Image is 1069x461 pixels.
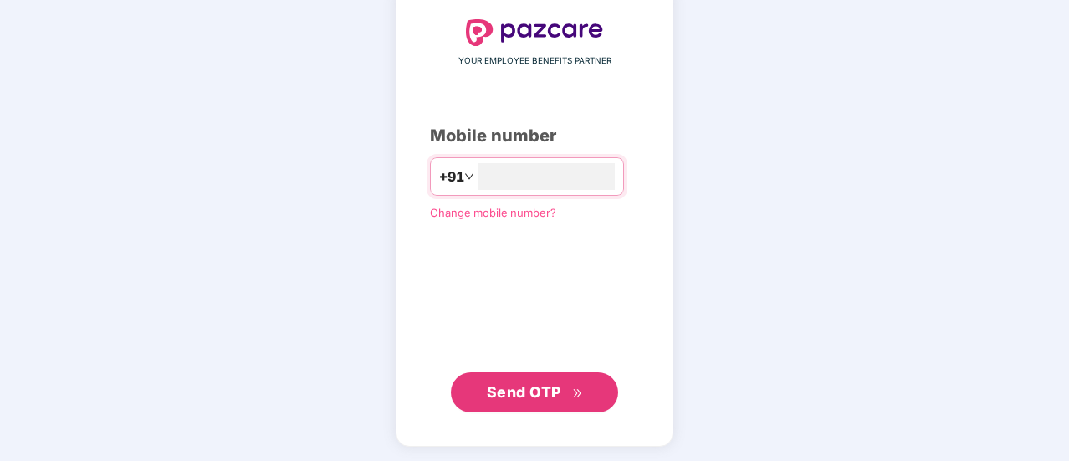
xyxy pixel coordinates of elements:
[572,388,583,399] span: double-right
[487,383,561,401] span: Send OTP
[466,19,603,46] img: logo
[430,123,639,149] div: Mobile number
[430,206,556,219] a: Change mobile number?
[439,166,464,187] span: +91
[451,372,618,412] button: Send OTPdouble-right
[458,54,611,68] span: YOUR EMPLOYEE BENEFITS PARTNER
[464,172,474,182] span: down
